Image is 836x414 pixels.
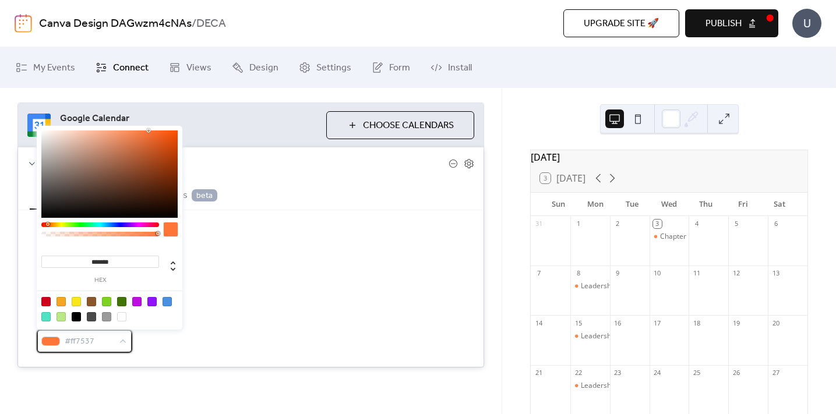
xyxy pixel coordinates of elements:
div: #000000 [72,312,81,321]
button: Choose Calendars [326,111,474,139]
div: 20 [771,319,780,327]
div: #9013FE [147,297,157,306]
div: 16 [613,319,622,327]
b: DECA [196,13,226,35]
div: #F5A623 [57,297,66,306]
span: Views [186,61,211,75]
span: Upgrade site 🚀 [584,17,659,31]
a: Form [363,52,419,83]
div: Wed [651,193,687,216]
span: beta [192,189,217,201]
div: 12 [732,269,740,278]
button: Publish [685,9,778,37]
div: #4A4A4A [87,312,96,321]
div: 9 [613,269,622,278]
div: Leadership Meeting [570,331,610,341]
div: 31 [534,220,543,228]
div: #7ED321 [102,297,111,306]
label: hex [41,277,159,284]
span: Design [249,61,278,75]
div: Tue [614,193,651,216]
span: Form [389,61,410,75]
div: U [792,9,821,38]
div: 4 [692,220,701,228]
div: 7 [534,269,543,278]
div: Leadership Meeting [581,331,645,341]
div: 27 [771,369,780,377]
div: 2 [613,220,622,228]
div: #9B9B9B [102,312,111,321]
span: My Events [33,61,75,75]
div: 15 [574,319,583,327]
span: Settings [316,61,351,75]
div: Leadership Meeting [581,381,645,391]
div: 21 [534,369,543,377]
div: #B8E986 [57,312,66,321]
div: #BD10E0 [132,297,142,306]
span: Images [157,189,217,203]
div: #50E3C2 [41,312,51,321]
img: logo [15,14,32,33]
img: google [27,114,51,137]
a: Canva Design DAGwzm4cNAs [39,13,192,35]
div: 13 [771,269,780,278]
div: Sun [540,193,577,216]
button: Images beta [148,180,227,208]
div: 22 [574,369,583,377]
a: Views [160,52,220,83]
div: 14 [534,319,543,327]
div: Fri [724,193,761,216]
div: #4A90E2 [163,297,172,306]
div: 17 [653,319,662,327]
div: Leadership Meeting [570,281,610,291]
div: 8 [574,269,583,278]
span: Install [448,61,472,75]
div: Chapter Meeting [650,232,689,242]
div: 19 [732,319,740,327]
div: 25 [692,369,701,377]
div: 6 [771,220,780,228]
button: Upgrade site 🚀 [563,9,679,37]
span: Connect [113,61,149,75]
div: #FFFFFF [117,312,126,321]
div: #D0021B [41,297,51,306]
div: [DATE] [531,150,807,164]
span: Publish [706,17,742,31]
a: Design [223,52,287,83]
div: 3 [653,220,662,228]
div: Sat [761,193,798,216]
span: Choose Calendars [363,119,454,133]
div: 1 [574,220,583,228]
div: 18 [692,319,701,327]
div: 10 [653,269,662,278]
div: Leadership Meeting [581,281,645,291]
div: Mon [577,193,613,216]
a: Install [422,52,481,83]
div: Thu [687,193,724,216]
a: Connect [87,52,157,83]
div: 23 [613,369,622,377]
div: 5 [732,220,740,228]
span: DECA [40,157,449,171]
a: Settings [290,52,360,83]
div: #8B572A [87,297,96,306]
div: #417505 [117,297,126,306]
div: 24 [653,369,662,377]
div: Chapter Meeting [660,232,715,242]
div: 26 [732,369,740,377]
button: Settings [30,180,83,210]
div: 11 [692,269,701,278]
b: / [192,13,196,35]
span: #ff7537 [65,335,114,349]
span: Google Calendar [60,112,317,126]
a: My Events [7,52,84,83]
div: #F8E71C [72,297,81,306]
div: Leadership Meeting [570,381,610,391]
